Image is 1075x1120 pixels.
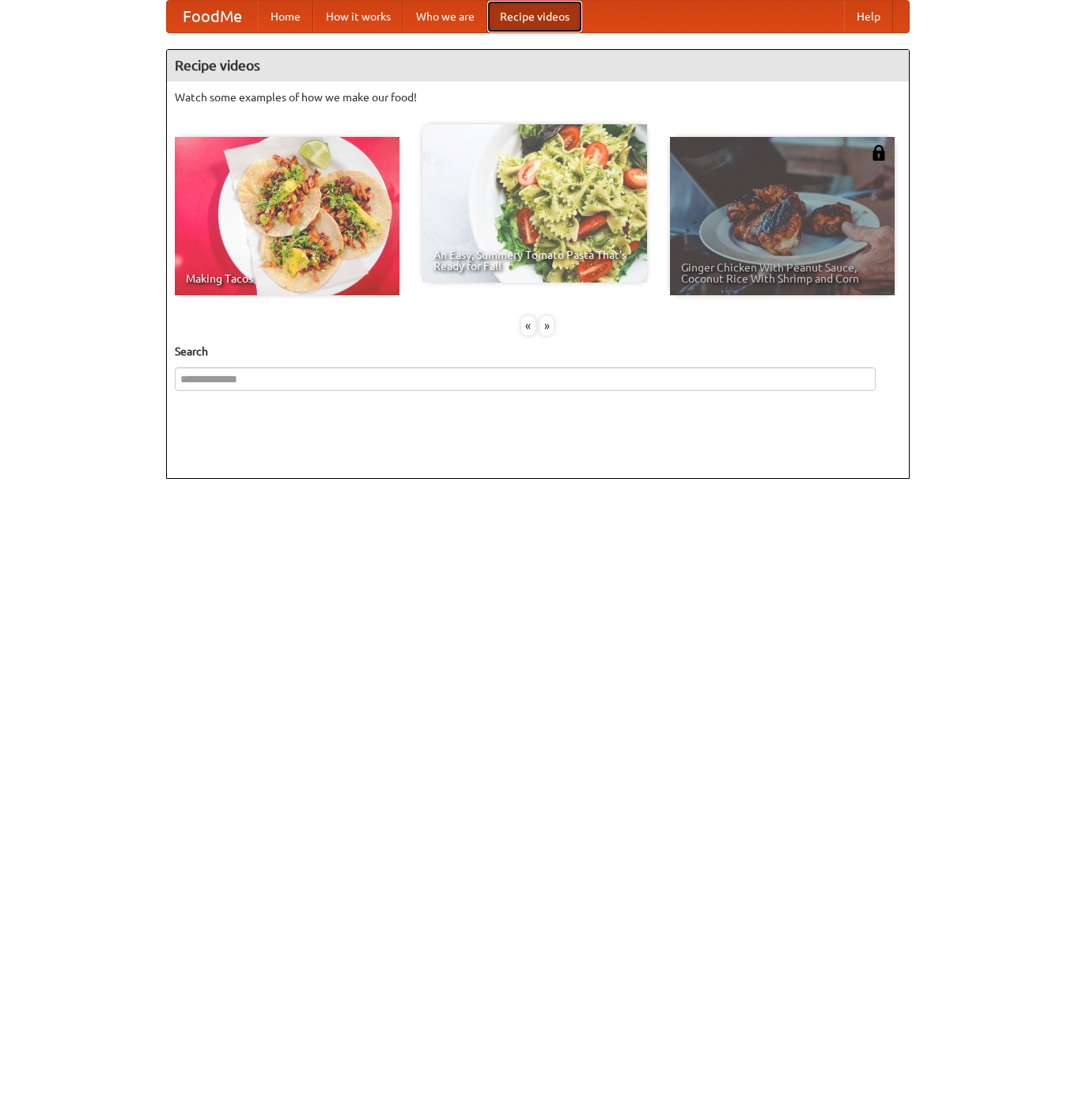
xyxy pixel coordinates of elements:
a: Making Tacos [175,137,399,295]
a: FoodMe [167,1,258,32]
p: Watch some examples of how we make our food! [175,89,901,105]
h4: Recipe videos [167,50,909,82]
h5: Search [175,344,901,359]
span: An Easy, Summery Tomato Pasta That's Ready for Fall [433,249,636,271]
a: How it works [313,1,403,32]
a: An Easy, Summery Tomato Pasta That's Ready for Fall [422,124,647,283]
span: Making Tacos [186,273,388,284]
a: Home [258,1,313,32]
div: « [521,316,536,336]
a: Recipe videos [487,1,582,32]
div: » [539,316,554,336]
img: 483408.png [871,145,887,161]
a: Help [844,1,893,32]
a: Who we are [403,1,487,32]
